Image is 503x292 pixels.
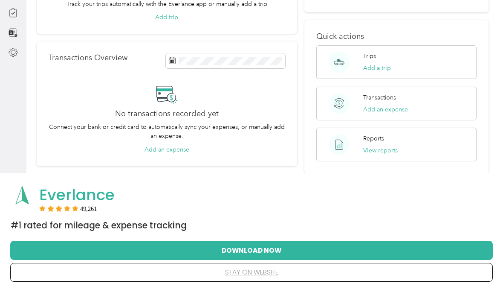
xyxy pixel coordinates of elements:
img: App logo [11,184,34,207]
button: Add an expense [145,146,189,155]
p: Reports [363,134,384,143]
button: View reports [363,146,398,155]
div: Rating:5 stars [39,206,97,212]
button: stay on website [24,264,479,282]
p: Trips [363,52,376,61]
p: Transactions [363,93,396,102]
button: Add an expense [363,105,408,114]
h2: No transactions recorded yet [115,110,219,119]
button: Add a trip [363,64,391,73]
p: Quick actions [316,32,476,41]
span: User reviews count [80,207,97,212]
button: Download Now [24,242,479,260]
p: Transactions Overview [49,54,127,63]
span: #1 Rated for Mileage & Expense Tracking [11,220,187,232]
span: Everlance [39,184,115,206]
button: Add trip [155,13,178,22]
p: Connect your bank or credit card to automatically sync your expenses, or manually add an expense. [49,123,285,141]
